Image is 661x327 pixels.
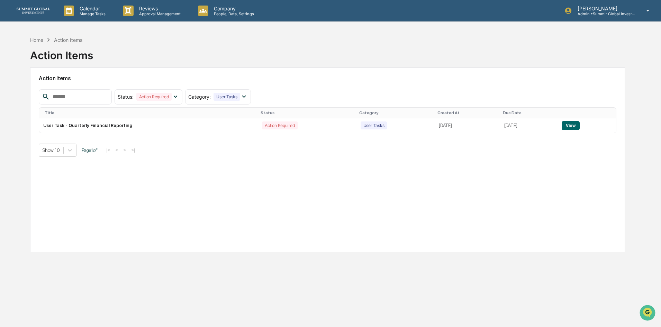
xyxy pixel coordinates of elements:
[188,94,211,100] span: Category :
[7,53,19,65] img: 1746055101610-c473b297-6a78-478c-a979-82029cc54cd1
[24,53,114,60] div: Start new chat
[7,15,126,26] p: How can we help?
[500,118,558,133] td: [DATE]
[54,37,82,43] div: Action Items
[74,11,109,16] p: Manage Tasks
[4,84,47,97] a: 🖐️Preclearance
[639,304,658,323] iframe: Open customer support
[69,117,84,122] span: Pylon
[7,88,12,93] div: 🖐️
[214,93,240,101] div: User Tasks
[114,147,120,153] button: <
[57,87,86,94] span: Attestations
[17,8,50,14] img: logo
[14,87,45,94] span: Preclearance
[134,6,184,11] p: Reviews
[39,118,258,133] td: User Task - Quarterly Financial Reporting
[359,110,432,115] div: Category
[134,11,184,16] p: Approval Management
[503,110,555,115] div: Due Date
[572,6,636,11] p: [PERSON_NAME]
[121,147,128,153] button: >
[118,94,134,100] span: Status :
[49,117,84,122] a: Powered byPylon
[7,101,12,107] div: 🔎
[361,121,387,129] div: User Tasks
[14,100,44,107] span: Data Lookup
[74,6,109,11] p: Calendar
[30,44,93,62] div: Action Items
[437,110,497,115] div: Created At
[118,55,126,63] button: Start new chat
[104,147,112,153] button: |<
[208,11,257,16] p: People, Data, Settings
[562,121,579,130] button: View
[435,118,500,133] td: [DATE]
[24,60,88,65] div: We're available if you need us!
[261,110,353,115] div: Status
[4,98,46,110] a: 🔎Data Lookup
[562,123,579,128] a: View
[30,37,43,43] div: Home
[39,75,616,82] h2: Action Items
[208,6,257,11] p: Company
[262,121,297,129] div: Action Required
[82,147,99,153] span: Page 1 of 1
[572,11,636,16] p: Admin • Summit Global Investments
[47,84,89,97] a: 🗄️Attestations
[50,88,56,93] div: 🗄️
[136,93,172,101] div: Action Required
[45,110,255,115] div: Title
[129,147,137,153] button: >|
